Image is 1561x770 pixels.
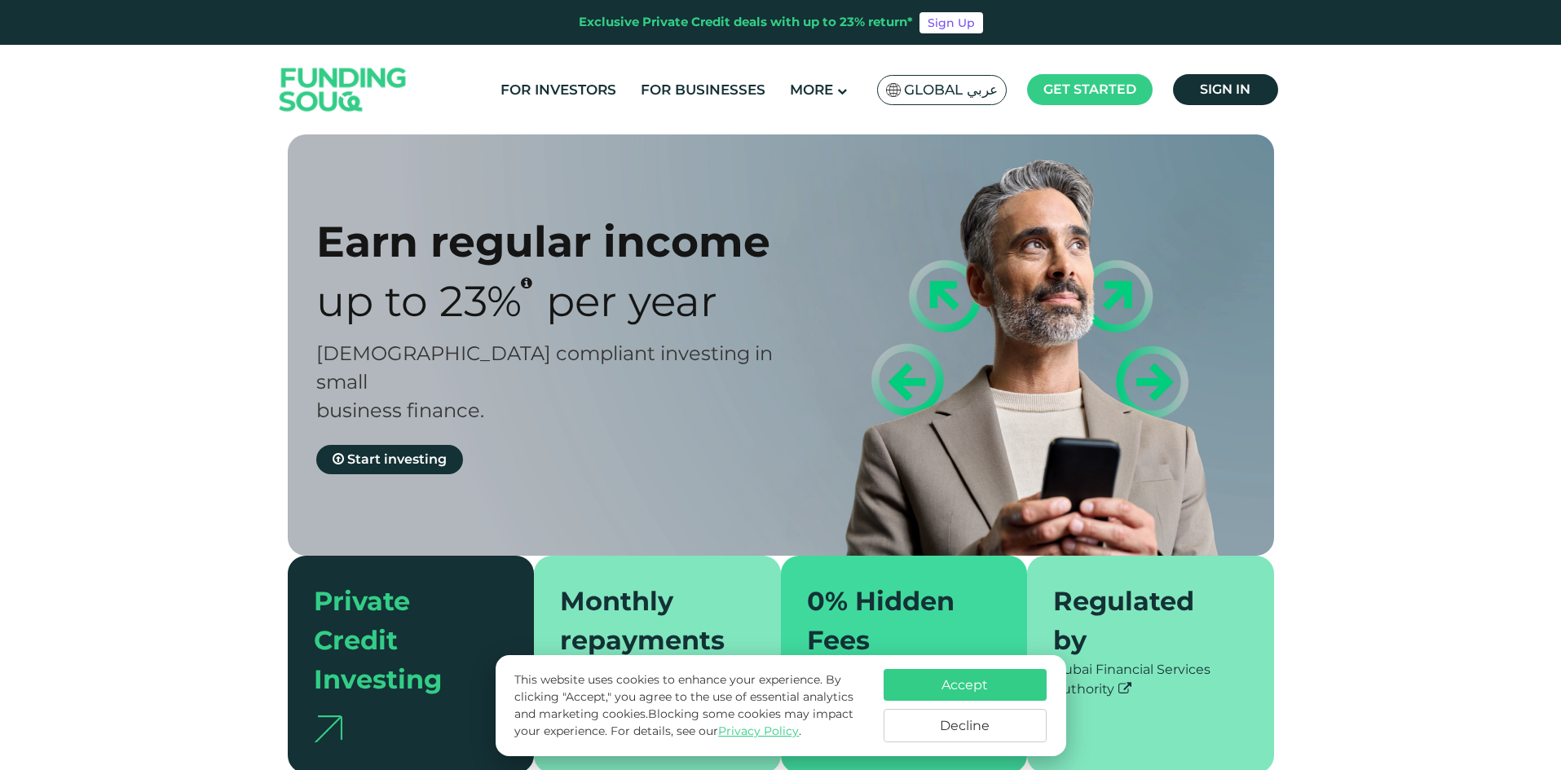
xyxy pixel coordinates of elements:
span: Get started [1043,81,1136,97]
button: Accept [884,669,1047,701]
button: Decline [884,709,1047,742]
span: Global عربي [904,81,998,99]
a: Start investing [316,445,463,474]
div: 0% Hidden Fees [807,582,982,660]
span: More [790,81,833,98]
i: 23% IRR (expected) ~ 15% Net yield (expected) [521,276,532,289]
div: Earn regular income [316,216,809,267]
img: Logo [263,49,423,131]
img: SA Flag [886,83,901,97]
span: Per Year [546,275,717,327]
span: Sign in [1200,81,1250,97]
a: Privacy Policy [718,724,799,738]
a: For Investors [496,77,620,103]
span: [DEMOGRAPHIC_DATA] compliant investing in small business finance. [316,341,773,422]
div: Regulated by [1053,582,1228,660]
span: Up to 23% [316,275,522,327]
div: Monthly repayments [560,582,735,660]
a: For Businesses [637,77,769,103]
span: Start investing [347,451,447,467]
span: Blocking some cookies may impact your experience. [514,706,853,738]
div: Exclusive Private Credit deals with up to 23% return* [579,13,913,32]
p: This website uses cookies to enhance your experience. By clicking "Accept," you agree to the use ... [514,671,866,740]
a: Sign in [1173,74,1278,105]
div: Private Credit Investing [314,582,489,699]
div: Dubai Financial Services Authority [1053,660,1248,699]
a: Sign Up [919,12,983,33]
img: arrow [314,715,342,742]
span: For details, see our . [611,724,801,738]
